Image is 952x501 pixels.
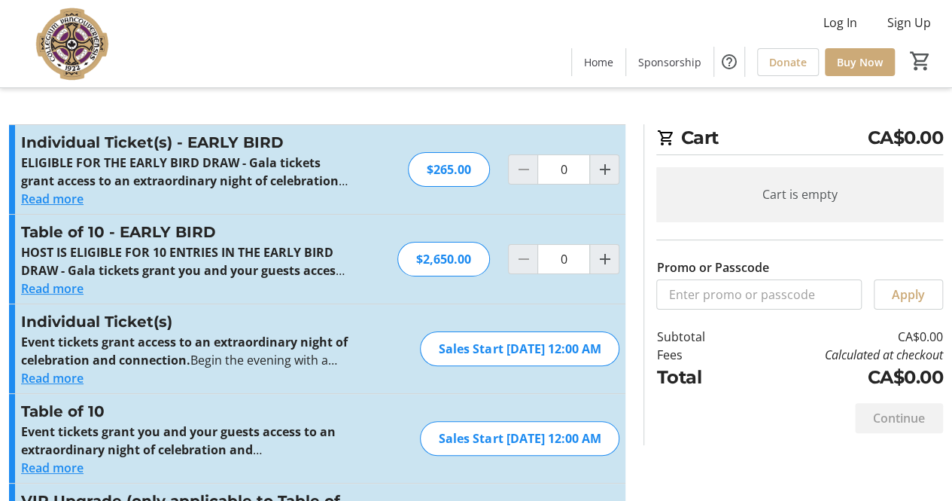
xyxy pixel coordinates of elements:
[420,421,619,456] div: Sales Start [DATE] 12:00 AM
[21,333,350,369] p: Begin the evening with a welcome reception and signature cocktail, followed by an exquisite dinne...
[590,245,619,273] button: Increment by one
[21,244,345,315] strong: HOST IS ELIGIBLE FOR 10 ENTRIES IN THE EARLY BIRD DRAW - Gala tickets grant you and your guests a...
[9,6,143,81] img: VC Parent Association's Logo
[21,280,84,298] button: Read more
[572,48,625,76] a: Home
[811,11,869,35] button: Log In
[584,54,613,70] span: Home
[420,331,619,366] div: Sales Start [DATE] 12:00 AM
[21,310,350,333] h3: Individual Ticket(s)
[656,124,943,155] h2: Cart
[887,14,931,32] span: Sign Up
[638,54,701,70] span: Sponsorship
[740,364,943,391] td: CA$0.00
[626,48,713,76] a: Sponsorship
[656,364,739,391] td: Total
[21,221,350,243] h3: Table of 10 - EARLY BIRD
[21,154,348,207] strong: ELIGIBLE FOR THE EARLY BIRD DRAW - Gala tickets grant access to an extraordinary night of celebra...
[21,400,350,423] h3: Table of 10
[21,459,84,477] button: Read more
[537,154,590,185] input: Individual Ticket(s) - EARLY BIRD Quantity
[656,258,768,276] label: Promo or Passcode
[21,423,336,476] strong: Event tickets grant you and your guests access to an extraordinary night of celebration and conne...
[740,346,943,364] td: Calculated at checkout
[874,280,943,310] button: Apply
[892,286,925,304] span: Apply
[397,242,490,276] div: $2,650.00
[408,152,490,187] div: $265.00
[825,48,895,76] a: Buy Now
[21,131,350,154] h3: Individual Ticket(s) - EARLY BIRD
[875,11,943,35] button: Sign Up
[757,48,819,76] a: Donate
[867,124,943,151] span: CA$0.00
[21,334,348,368] strong: Event tickets grant access to an extraordinary night of celebration and connection.
[21,190,84,208] button: Read more
[656,167,943,221] div: Cart is empty
[656,346,739,364] td: Fees
[21,243,350,280] p: Begin the evening with a welcome reception and signature cocktail, followed by an exquisite dinne...
[21,154,350,190] p: Begin the evening with a welcome reception and signature cocktail, followed by an exquisite dinne...
[21,369,84,387] button: Read more
[769,54,807,70] span: Donate
[823,14,857,32] span: Log In
[714,47,744,77] button: Help
[740,328,943,346] td: CA$0.00
[21,423,350,459] p: Begin the evening with a welcome reception and signature cocktail, followed by an exquisite dinne...
[537,244,590,274] input: Table of 10 - EARLY BIRD Quantity
[907,47,934,75] button: Cart
[590,155,619,184] button: Increment by one
[837,54,883,70] span: Buy Now
[656,328,739,346] td: Subtotal
[656,280,862,310] input: Enter promo or passcode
